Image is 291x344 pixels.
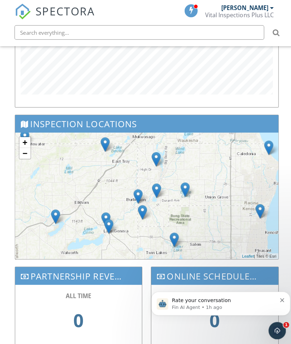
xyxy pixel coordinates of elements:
[220,4,267,11] div: [PERSON_NAME]
[15,10,94,25] a: SPECTORA
[14,25,262,39] input: Search everything...
[204,11,272,19] div: Vital Inspections Plus LLC
[36,4,94,19] span: SPECTORA
[15,265,141,283] h3: Partnership Revenue
[29,298,127,338] div: 0
[15,114,276,132] h3: Inspection Locations
[240,252,252,257] a: Leaflet
[19,136,30,147] a: Zoom in
[29,290,127,298] div: ALL TIME
[147,274,291,325] iframe: Intercom notifications message
[239,252,276,258] div: | Tiles © Esri
[15,4,31,19] img: The Best Home Inspection Software - Spectora
[19,147,30,158] a: Zoom out
[150,265,276,283] h3: Online Scheduler Revenue
[267,320,284,337] iframe: Intercom live chat
[281,320,287,325] span: 1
